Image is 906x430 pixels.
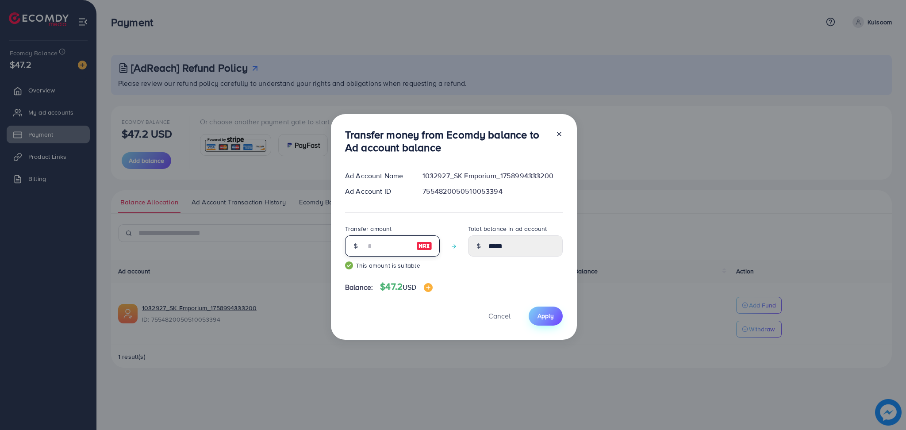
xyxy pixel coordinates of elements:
[345,261,440,270] small: This amount is suitable
[424,283,433,292] img: image
[537,311,554,320] span: Apply
[380,281,432,292] h4: $47.2
[488,311,511,321] span: Cancel
[415,186,570,196] div: 7554820050510053394
[345,224,392,233] label: Transfer amount
[477,307,522,326] button: Cancel
[416,241,432,251] img: image
[345,282,373,292] span: Balance:
[338,171,415,181] div: Ad Account Name
[338,186,415,196] div: Ad Account ID
[403,282,416,292] span: USD
[468,224,547,233] label: Total balance in ad account
[529,307,563,326] button: Apply
[415,171,570,181] div: 1032927_SK Emporium_1758994333200
[345,261,353,269] img: guide
[345,128,549,154] h3: Transfer money from Ecomdy balance to Ad account balance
